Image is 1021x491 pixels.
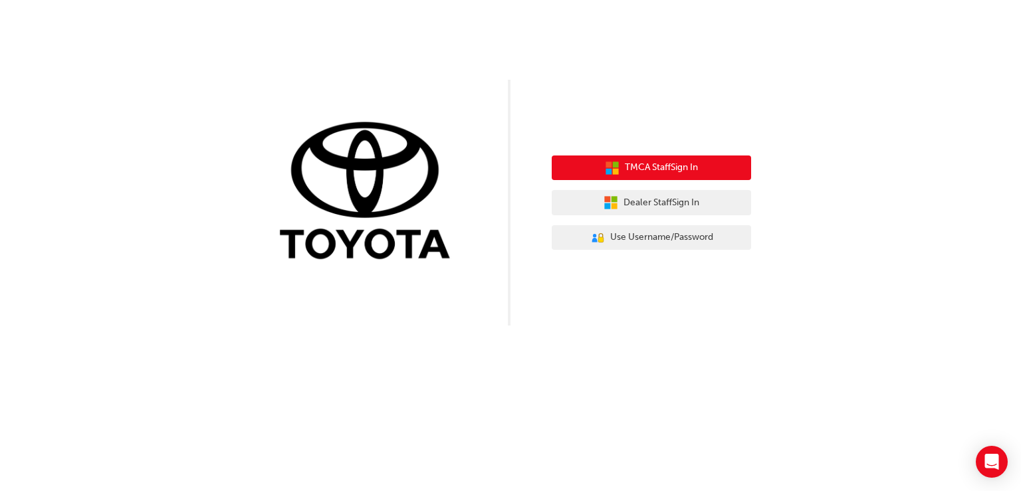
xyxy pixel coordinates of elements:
span: Use Username/Password [610,230,713,245]
button: TMCA StaffSign In [552,155,751,181]
span: Dealer Staff Sign In [624,195,699,211]
div: Open Intercom Messenger [976,446,1008,478]
button: Dealer StaffSign In [552,190,751,215]
img: Trak [270,119,469,266]
button: Use Username/Password [552,225,751,250]
span: TMCA Staff Sign In [625,160,698,175]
